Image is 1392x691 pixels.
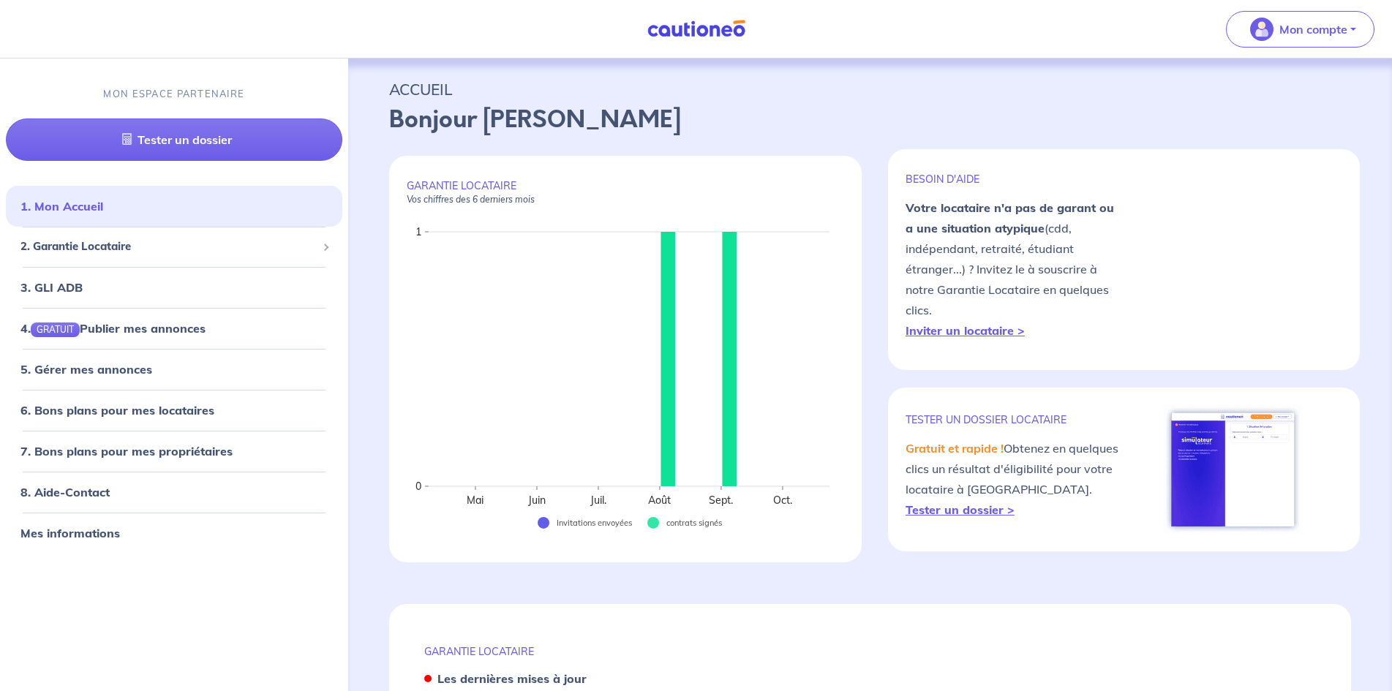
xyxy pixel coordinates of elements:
[648,494,671,507] text: Août
[642,20,751,38] img: Cautioneo
[906,502,1015,517] a: Tester un dossier >
[6,118,342,161] a: Tester un dossier
[389,102,1351,137] p: Bonjour [PERSON_NAME]
[103,87,244,101] p: MON ESPACE PARTENAIRE
[437,671,587,686] strong: Les dernières mises à jour
[20,402,214,417] a: 6. Bons plans pour mes locataires
[20,279,83,294] a: 3. GLI ADB
[6,518,342,547] div: Mes informations
[20,199,103,214] a: 1. Mon Accueil
[20,361,152,376] a: 5. Gérer mes annonces
[6,354,342,383] div: 5. Gérer mes annonces
[6,272,342,301] div: 3. GLI ADB
[1226,11,1374,48] button: illu_account_valid_menu.svgMon compte
[1250,18,1274,41] img: illu_account_valid_menu.svg
[906,438,1124,520] p: Obtenez en quelques clics un résultat d'éligibilité pour votre locataire à [GEOGRAPHIC_DATA].
[20,525,120,540] a: Mes informations
[407,194,535,205] em: Vos chiffres des 6 derniers mois
[1164,405,1302,534] img: simulateur.png
[773,494,792,507] text: Oct.
[1124,198,1342,321] img: video-gli-new-none.jpg
[6,192,342,221] div: 1. Mon Accueil
[6,436,342,465] div: 7. Bons plans pour mes propriétaires
[906,173,1124,186] p: BESOIN D'AIDE
[906,441,1004,456] em: Gratuit et rapide !
[6,233,342,261] div: 2. Garantie Locataire
[20,320,206,335] a: 4.GRATUITPublier mes annonces
[906,200,1114,235] strong: Votre locataire n'a pas de garant ou a une situation atypique
[6,395,342,424] div: 6. Bons plans pour mes locataires
[906,323,1025,338] a: Inviter un locataire >
[1279,20,1347,38] p: Mon compte
[424,645,1316,658] p: GARANTIE LOCATAIRE
[709,494,733,507] text: Sept.
[415,480,421,493] text: 0
[415,225,421,238] text: 1
[6,477,342,506] div: 8. Aide-Contact
[467,494,484,507] text: Mai
[590,494,606,507] text: Juil.
[20,484,110,499] a: 8. Aide-Contact
[389,76,1351,102] p: ACCUEIL
[527,494,546,507] text: Juin
[407,179,844,205] p: GARANTIE LOCATAIRE
[906,413,1124,426] p: TESTER un dossier locataire
[20,443,233,458] a: 7. Bons plans pour mes propriétaires
[6,313,342,342] div: 4.GRATUITPublier mes annonces
[906,197,1124,341] p: (cdd, indépendant, retraité, étudiant étranger...) ? Invitez le à souscrire à notre Garantie Loca...
[20,238,317,255] span: 2. Garantie Locataire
